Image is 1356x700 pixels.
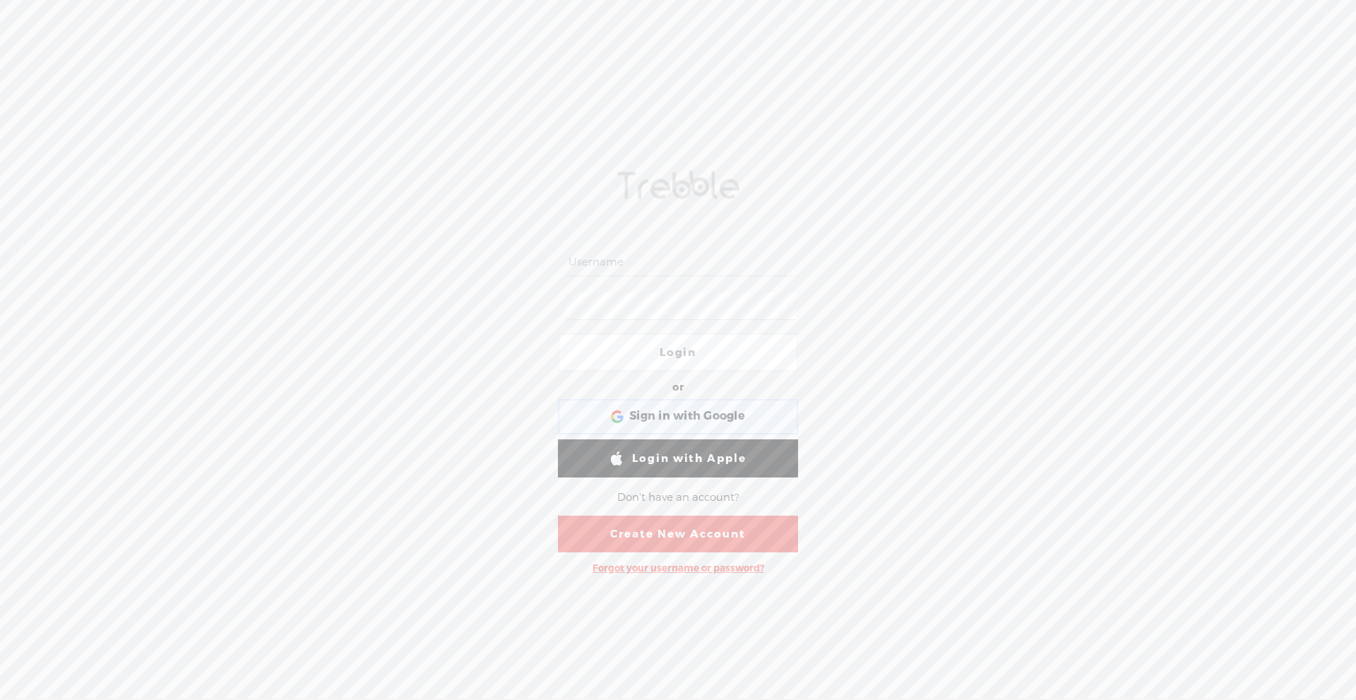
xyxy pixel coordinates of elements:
div: Forgot your username or password? [585,555,771,581]
a: Login [558,333,798,372]
span: Sign in with Google [629,409,745,424]
div: Sign in with Google [558,399,798,434]
div: or [672,376,684,399]
a: Login with Apple [558,439,798,477]
div: Don't have an account? [617,483,739,513]
input: Username [566,249,795,276]
a: Create New Account [558,516,798,552]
